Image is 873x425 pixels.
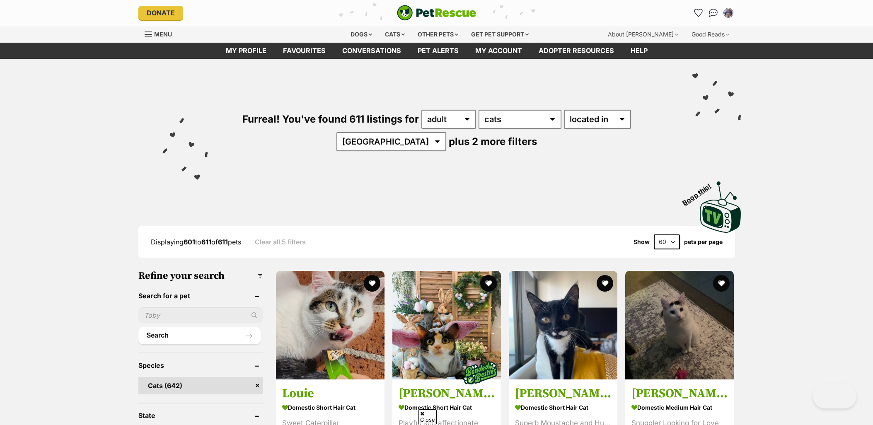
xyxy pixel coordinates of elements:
[392,271,501,379] img: Gracie - Domestic Short Hair Cat
[709,9,718,17] img: chat-41dd97257d64d25036548639549fe6c8038ab92f7586957e7f3b1b290dea8141.svg
[700,181,741,233] img: PetRescue TV logo
[138,6,183,20] a: Donate
[151,238,241,246] span: Displaying to of pets
[399,385,495,401] h3: [PERSON_NAME]
[713,275,730,292] button: favourite
[813,384,856,408] iframe: Help Scout Beacon - Open
[399,401,495,413] strong: Domestic Short Hair Cat
[459,352,501,393] img: bonded besties
[509,271,617,379] img: Keeva - Domestic Short Hair Cat
[184,238,195,246] strong: 601
[692,6,735,19] ul: Account quick links
[631,401,728,413] strong: Domestic Medium Hair Cat
[515,385,611,401] h3: [PERSON_NAME]
[625,271,734,379] img: Dottie - Domestic Medium Hair Cat
[530,43,622,59] a: Adopter resources
[282,401,378,413] strong: Domestic Short Hair Cat
[282,385,378,401] h3: Louie
[467,43,530,59] a: My account
[138,327,261,344] button: Search
[634,239,650,245] span: Show
[515,401,611,413] strong: Domestic Short Hair Cat
[334,43,409,59] a: conversations
[138,362,263,369] header: Species
[255,238,306,246] a: Clear all 5 filters
[597,275,613,292] button: favourite
[138,377,263,394] a: Cats (642)
[154,31,172,38] span: Menu
[631,385,728,401] h3: [PERSON_NAME]
[138,292,263,299] header: Search for a pet
[397,5,476,21] img: logo-cat-932fe2b9b8326f06289b0f2fb663e598f794de774fb13d1741a6617ecf9a85b4.svg
[681,177,719,207] span: Boop this!
[700,174,741,234] a: Boop this!
[409,43,467,59] a: Pet alerts
[138,412,263,419] header: State
[684,239,723,245] label: pets per page
[345,26,378,43] div: Dogs
[364,275,380,292] button: favourite
[379,26,411,43] div: Cats
[686,26,735,43] div: Good Reads
[480,275,497,292] button: favourite
[707,6,720,19] a: Conversations
[692,6,705,19] a: Favourites
[218,43,275,59] a: My profile
[412,26,464,43] div: Other pets
[724,9,733,17] img: Brooke Schachter profile pic
[622,43,656,59] a: Help
[602,26,684,43] div: About [PERSON_NAME]
[722,6,735,19] button: My account
[138,307,263,323] input: Toby
[145,26,178,41] a: Menu
[276,271,385,379] img: Louie - Domestic Short Hair Cat
[138,270,263,282] h3: Refine your search
[449,135,537,147] span: plus 2 more filters
[242,113,419,125] span: Furreal! You've found 611 listings for
[275,43,334,59] a: Favourites
[418,409,437,424] span: Close
[465,26,534,43] div: Get pet support
[201,238,211,246] strong: 611
[218,238,228,246] strong: 611
[397,5,476,21] a: PetRescue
